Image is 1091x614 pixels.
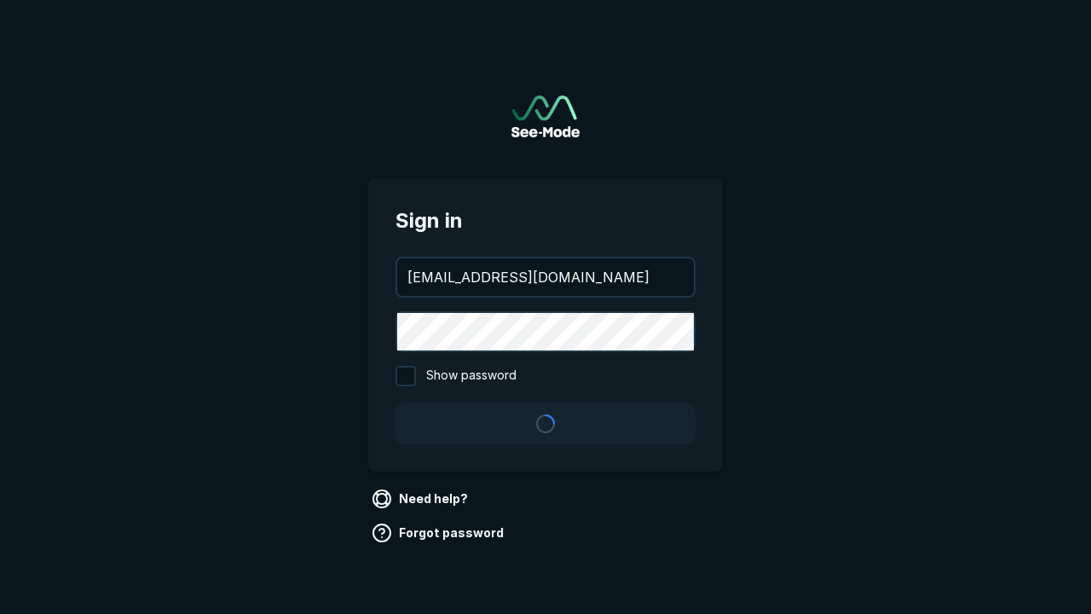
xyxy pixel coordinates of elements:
img: See-Mode Logo [511,96,580,137]
a: Need help? [368,485,475,513]
input: your@email.com [397,258,694,296]
a: Go to sign in [511,96,580,137]
span: Sign in [395,206,696,236]
a: Forgot password [368,519,511,547]
span: Show password [426,366,517,386]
